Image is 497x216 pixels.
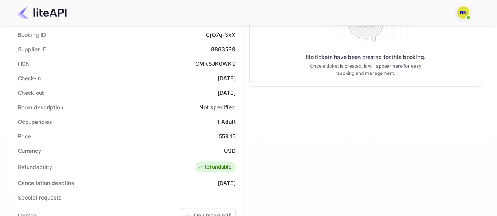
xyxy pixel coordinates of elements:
div: 559.15 [219,132,236,140]
div: Cancellation deadline [18,179,74,187]
div: [DATE] [218,74,236,82]
div: HCN [18,60,30,68]
div: CMK5JK0WK9 [195,60,236,68]
div: Refundability [18,163,53,171]
div: Check-in [18,74,41,82]
div: 1 Adult [217,118,235,126]
p: No tickets have been created for this booking. [306,53,425,61]
div: Supplier ID [18,45,47,53]
div: Currency [18,147,41,155]
div: Price [18,132,31,140]
div: Not specified [199,103,236,111]
div: [DATE] [218,179,236,187]
div: [DATE] [218,89,236,97]
div: Occupancies [18,118,52,126]
div: USD [224,147,235,155]
div: Booking ID [18,31,46,39]
p: Once a ticket is created, it will appear here for easy tracking and management. [304,63,428,77]
div: Special requests [18,193,62,201]
div: CjQ7q-3xX [206,31,235,39]
div: Refundable [197,163,232,171]
img: N/A N/A [457,6,469,19]
img: LiteAPI Logo [17,6,67,19]
div: Check out [18,89,44,97]
div: Room description [18,103,63,111]
div: 8863539 [211,45,235,53]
